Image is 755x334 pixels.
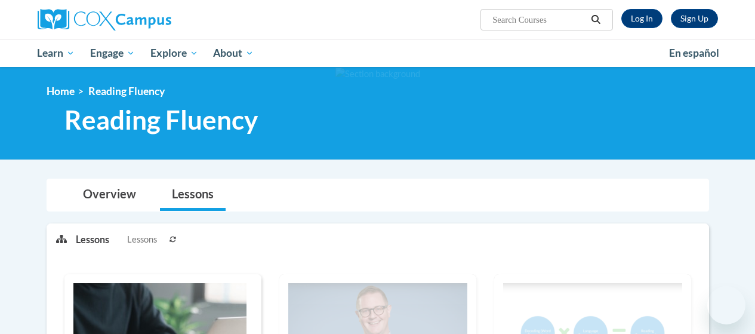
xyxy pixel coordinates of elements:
a: Lessons [160,179,226,211]
img: Section background [335,68,420,81]
span: About [213,46,254,60]
span: Reading Fluency [64,104,258,136]
iframe: Button to launch messaging window [707,286,745,324]
span: Learn [37,46,75,60]
a: Log In [621,9,662,28]
span: Reading Fluency [88,85,165,97]
span: Explore [150,46,198,60]
a: Learn [30,39,83,67]
span: En español [669,47,719,59]
span: Lessons [127,233,157,246]
a: Engage [82,39,143,67]
a: Home [47,85,75,97]
button: Search [587,13,605,27]
img: Cox Campus [38,9,171,30]
p: Lessons [76,233,109,246]
a: En español [661,41,727,66]
span: Engage [90,46,135,60]
input: Search Courses [491,13,587,27]
a: Explore [143,39,206,67]
a: Cox Campus [38,9,252,30]
a: Register [671,9,718,28]
a: About [205,39,261,67]
a: Overview [71,179,148,211]
div: Main menu [29,39,727,67]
